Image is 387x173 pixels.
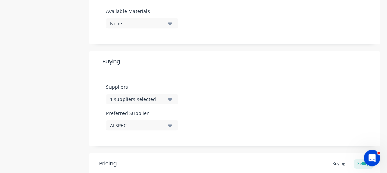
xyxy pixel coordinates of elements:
div: Pricing [99,160,117,168]
div: Selling [354,159,373,169]
label: Available Materials [106,8,178,15]
div: Buying [329,159,349,169]
button: None [106,18,178,28]
div: ALSPEC [110,122,165,129]
label: Preferred Supplier [106,110,178,117]
label: Suppliers [106,83,178,90]
button: 1 suppliers selected [106,94,178,104]
div: Buying [89,51,380,73]
iframe: Intercom live chat [364,150,380,166]
div: 1 suppliers selected [110,96,165,103]
div: None [110,20,165,27]
button: ALSPEC [106,120,178,130]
